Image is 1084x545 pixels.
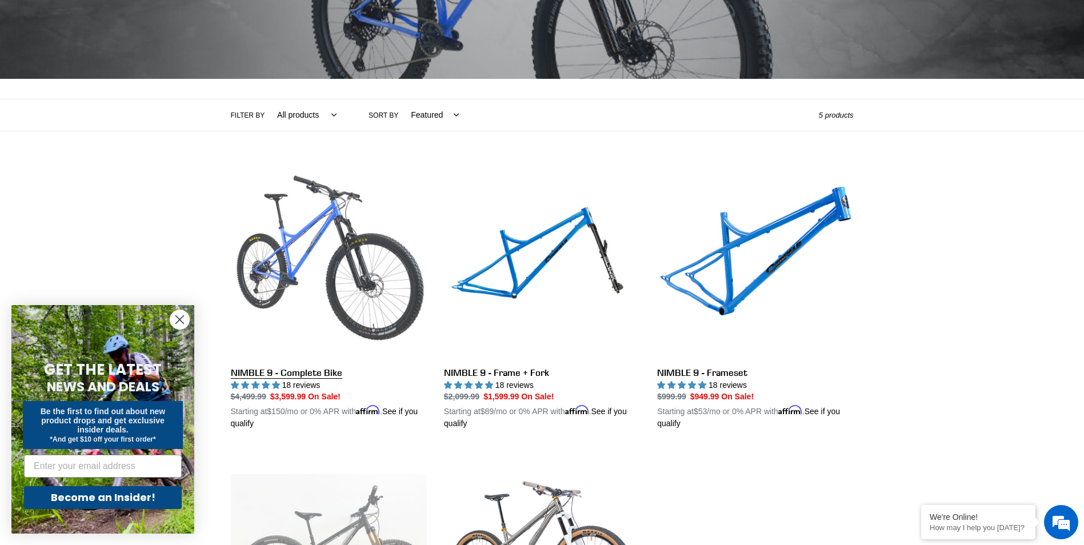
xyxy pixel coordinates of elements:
[44,359,162,380] span: GET THE LATEST
[930,512,1027,522] div: We're Online!
[930,523,1027,532] p: How may I help you today?
[41,407,166,434] span: Be the first to find out about new product drops and get exclusive insider deals.
[819,111,854,119] span: 5 products
[24,486,182,509] button: Become an Insider!
[24,455,182,478] input: Enter your email address
[231,110,265,121] label: Filter by
[50,435,155,443] span: *And get $10 off your first order*
[170,310,190,330] button: Close dialog
[47,378,159,396] span: NEWS AND DEALS
[369,110,398,121] label: Sort by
